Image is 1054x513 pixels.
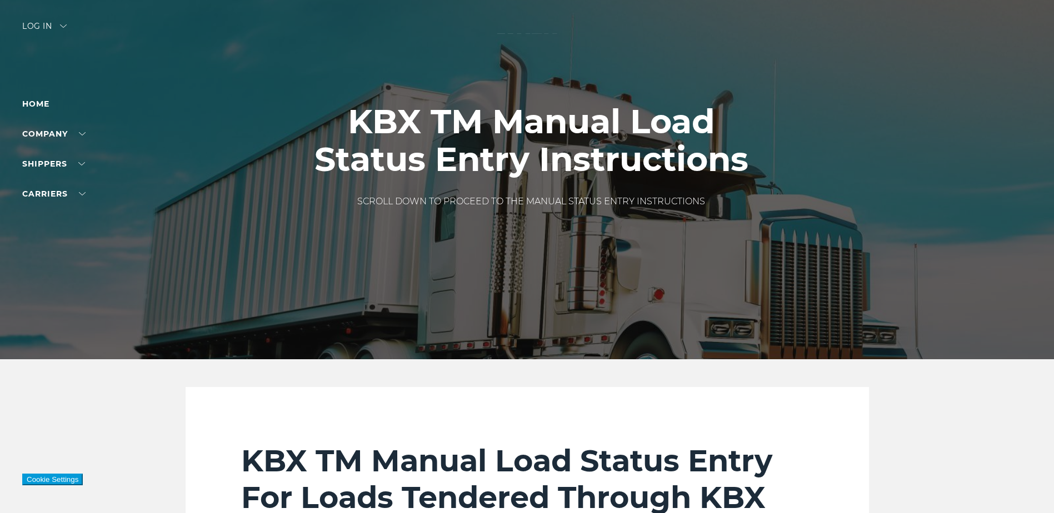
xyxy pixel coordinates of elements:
a: SHIPPERS [22,159,85,169]
div: Log in [22,22,67,38]
button: Cookie Settings [22,474,83,485]
h1: KBX TM Manual Load Status Entry Instructions [303,103,759,178]
img: kbx logo [486,22,569,71]
img: arrow [60,24,67,28]
a: Home [22,99,49,109]
a: Company [22,129,86,139]
a: Carriers [22,189,86,199]
p: SCROLL DOWN TO PROCEED TO THE MANUAL STATUS ENTRY INSTRUCTIONS [303,195,759,208]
